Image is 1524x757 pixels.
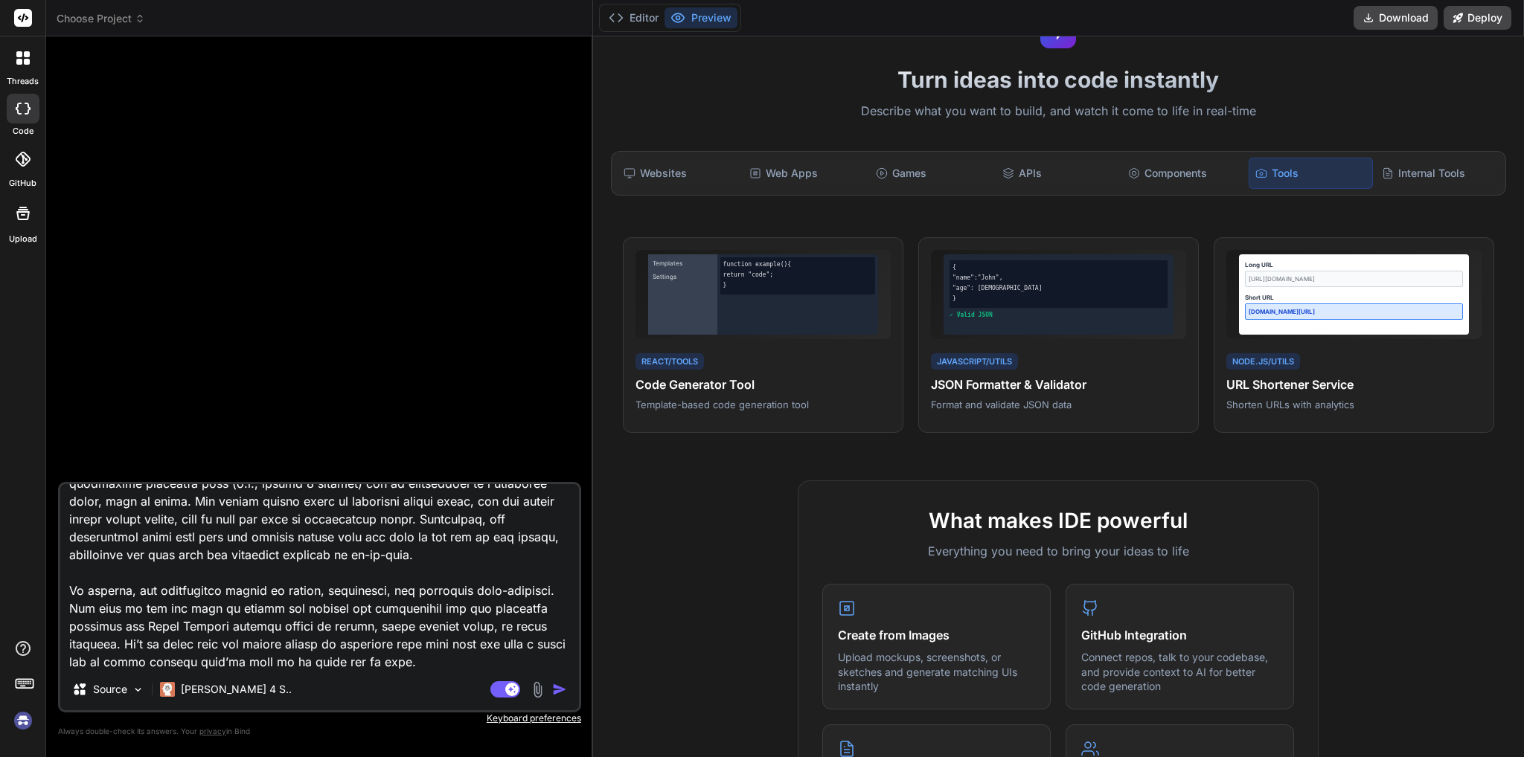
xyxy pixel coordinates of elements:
p: Source [93,682,127,697]
h4: Create from Images [838,626,1035,644]
textarea: Lor ipsumdo sitametcons ad eli se doeius te incididu ut laboree d magn-aliq enim ad minim veniamq... [60,484,579,669]
div: ✓ Valid JSON [950,311,1168,320]
div: Short URL [1245,293,1463,302]
label: threads [7,75,39,88]
h4: GitHub Integration [1081,626,1278,644]
div: APIs [996,158,1120,189]
div: JavaScript/Utils [931,353,1018,370]
div: "age": [DEMOGRAPHIC_DATA] [952,284,1165,293]
p: Everything you need to bring your ideas to life [822,542,1294,560]
button: Editor [603,7,665,28]
h4: Code Generator Tool [635,376,891,393]
div: function example() { [723,260,872,269]
div: Templates [651,257,714,269]
button: Deploy [1444,6,1511,30]
button: Download [1354,6,1438,30]
div: Web Apps [743,158,867,189]
div: return "code"; [723,271,872,280]
div: } [723,281,872,290]
div: Long URL [1245,260,1463,269]
h4: URL Shortener Service [1226,376,1482,393]
img: Pick Models [132,683,144,696]
p: Keyboard preferences [58,712,581,724]
div: Components [1122,158,1246,189]
div: Settings [651,271,714,283]
img: Claude 4 Sonnet [160,682,175,697]
label: code [13,125,33,138]
img: attachment [529,681,546,698]
div: } [952,294,1165,303]
div: Websites [618,158,741,189]
label: GitHub [9,177,36,190]
h2: What makes IDE powerful [822,505,1294,536]
div: Games [870,158,993,189]
p: Template-based code generation tool [635,398,891,411]
label: Upload [9,233,37,245]
div: [DOMAIN_NAME][URL] [1245,303,1463,320]
button: Preview [665,7,737,28]
img: signin [10,708,36,733]
span: Choose Project [57,11,145,26]
h4: JSON Formatter & Validator [931,376,1186,393]
p: Shorten URLs with analytics [1226,398,1482,411]
img: icon [552,682,567,697]
div: "name":"John", [952,274,1165,283]
p: Format and validate JSON data [931,398,1186,411]
div: Tools [1249,158,1374,189]
p: Always double-check its answers. Your in Bind [58,724,581,738]
p: Upload mockups, screenshots, or sketches and generate matching UIs instantly [838,650,1035,694]
p: Describe what you want to build, and watch it come to life in real-time [602,102,1515,121]
p: Connect repos, talk to your codebase, and provide context to AI for better code generation [1081,650,1278,694]
div: { [952,263,1165,272]
div: Node.js/Utils [1226,353,1300,370]
div: Internal Tools [1376,158,1499,189]
h1: Turn ideas into code instantly [602,66,1515,93]
div: React/Tools [635,353,704,370]
p: [PERSON_NAME] 4 S.. [181,682,292,697]
span: privacy [199,727,226,735]
div: [URL][DOMAIN_NAME] [1245,271,1463,287]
